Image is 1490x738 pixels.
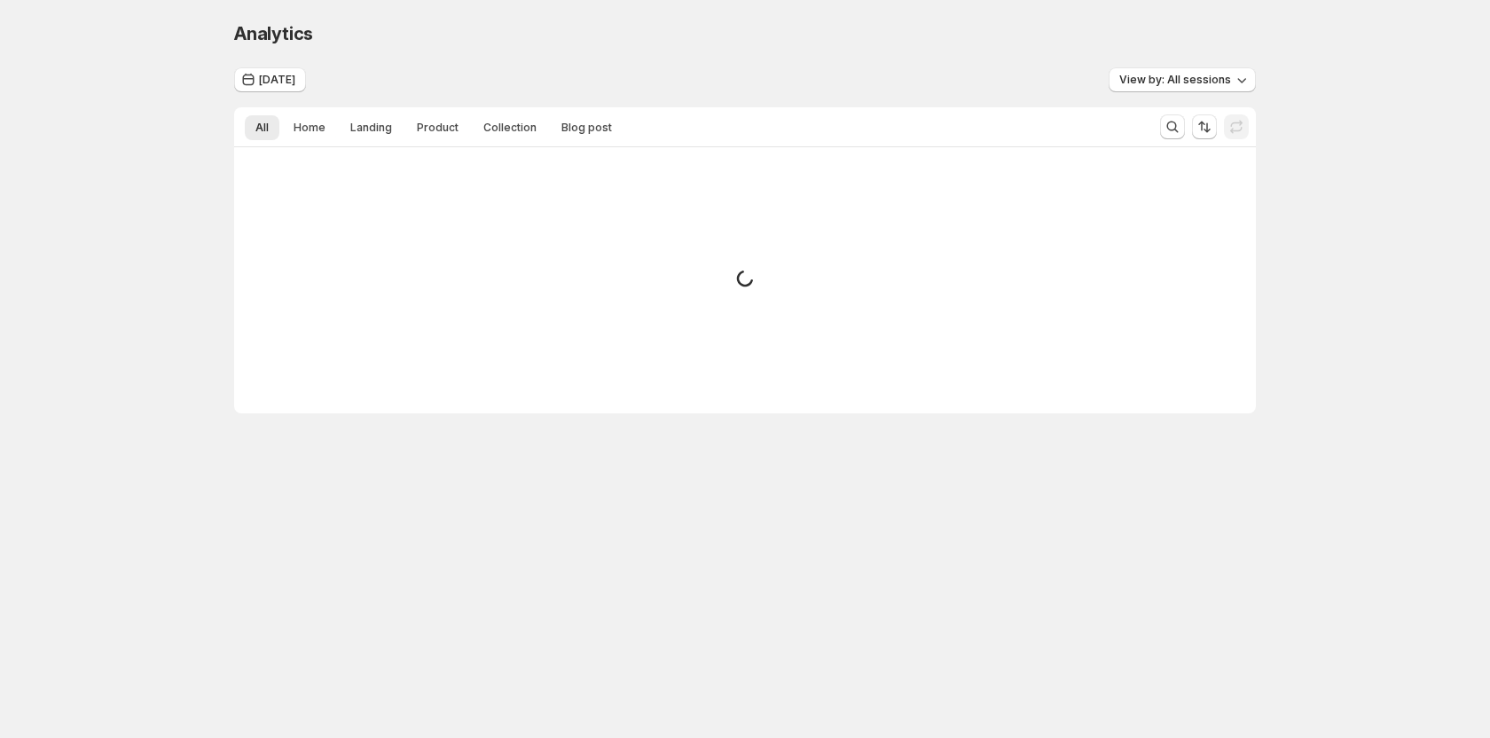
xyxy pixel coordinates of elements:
button: [DATE] [234,67,306,92]
span: View by: All sessions [1119,73,1231,87]
span: Blog post [561,121,612,135]
span: Product [417,121,459,135]
button: Search and filter results [1160,114,1185,139]
button: View by: All sessions [1109,67,1256,92]
button: Sort the results [1192,114,1217,139]
span: Landing [350,121,392,135]
span: Home [294,121,325,135]
span: Analytics [234,23,313,44]
span: [DATE] [259,73,295,87]
span: Collection [483,121,537,135]
span: All [255,121,269,135]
